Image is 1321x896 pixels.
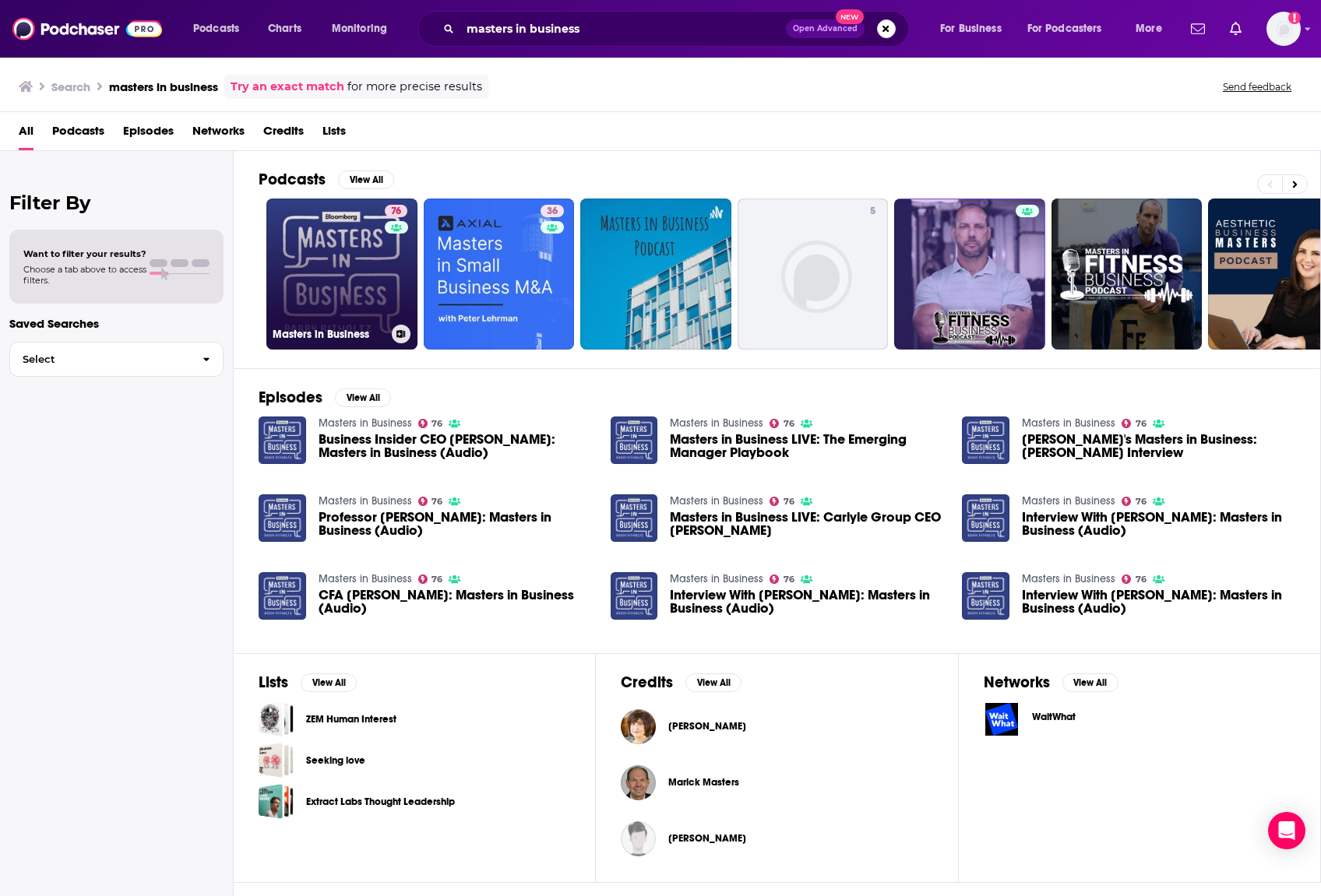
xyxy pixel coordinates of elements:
[12,14,162,44] a: Podchaser - Follow, Share and Rate Podcasts
[770,419,794,428] a: 76
[322,118,346,150] span: Lists
[611,572,658,620] img: Interview With Edward Yardeni: Masters in Business (Audio)
[319,589,592,615] span: CFA [PERSON_NAME]: Masters in Business (Audio)
[1122,574,1147,584] a: 76
[621,765,656,800] img: Marick Masters
[1022,416,1115,430] a: Masters in Business
[611,494,658,542] a: Masters in Business LIVE: Carlyle Group CEO Harvey Schwartz
[984,701,1295,737] button: WaitWhat logoWaitWhat
[391,204,401,220] span: 76
[670,416,763,430] a: Masters in Business
[621,813,932,863] button: Mariquita JoyMariquita Joy
[259,673,357,692] a: ListsView All
[738,199,889,350] a: 5
[1022,572,1115,585] a: Masters in Business
[1218,80,1296,93] button: Send feedback
[1022,511,1295,537] a: Interview With William Sharpe: Masters in Business (Audio)
[962,572,1009,620] img: Interview With William McNabb: Masters in Business (Audio)
[319,511,592,537] a: Professor Scott Galloway: Masters in Business (Audio)
[1022,589,1295,615] span: Interview With [PERSON_NAME]: Masters in Business (Audio)
[864,205,882,217] a: 5
[621,757,932,807] button: Marick MastersMarick Masters
[670,511,943,537] a: Masters in Business LIVE: Carlyle Group CEO Harvey Schwartz
[259,170,394,189] a: PodcastsView All
[385,205,407,217] a: 76
[670,572,763,585] a: Masters in Business
[611,416,658,464] img: Masters in Business LIVE: The Emerging Manager Playbook
[1185,16,1211,42] a: Show notifications dropdown
[231,78,344,96] a: Try an exact match
[1266,12,1301,46] span: Logged in as HaileeShanahan
[19,118,33,150] span: All
[1022,433,1295,459] a: Ritholtz's Masters in Business: Aswath Damodaran Interview
[784,576,794,583] span: 76
[621,821,656,856] img: Mariquita Joy
[9,191,224,214] h2: Filter By
[259,494,306,542] img: Professor Scott Galloway: Masters in Business (Audio)
[259,388,322,407] h2: Episodes
[259,784,294,819] a: Extract Labs Thought Leadership
[793,25,858,33] span: Open Advanced
[338,170,394,189] button: View All
[319,494,412,508] a: Masters in Business
[1266,12,1301,46] button: Show profile menu
[786,19,865,38] button: Open AdvancedNew
[193,18,239,40] span: Podcasts
[306,711,396,728] a: ZEM Human Interest
[259,572,306,620] a: CFA Charlie Ellis: Masters in Business (Audio)
[319,511,592,537] span: Professor [PERSON_NAME]: Masters in Business (Audio)
[301,673,357,692] button: View All
[621,709,656,744] a: Kim Masters
[418,497,443,506] a: 76
[332,18,387,40] span: Monitoring
[258,16,311,41] a: Charts
[432,576,442,583] span: 76
[432,420,442,427] span: 76
[1032,711,1076,723] span: WaitWhat
[192,118,245,150] a: Networks
[984,701,1020,737] img: WaitWhat logo
[432,498,442,505] span: 76
[9,342,224,377] button: Select
[784,420,794,427] span: 76
[670,589,943,615] a: Interview With Edward Yardeni: Masters in Business (Audio)
[263,118,304,150] a: Credits
[1022,511,1295,537] span: Interview With [PERSON_NAME]: Masters in Business (Audio)
[1125,16,1182,41] button: open menu
[547,204,558,220] span: 36
[1136,576,1147,583] span: 76
[668,720,746,733] span: [PERSON_NAME]
[268,18,301,40] span: Charts
[621,673,742,692] a: CreditsView All
[259,416,306,464] img: Business Insider CEO Henry Blodget: Masters in Business (Audio)
[319,416,412,430] a: Masters in Business
[319,589,592,615] a: CFA Charlie Ellis: Masters in Business (Audio)
[784,498,794,505] span: 76
[984,673,1050,692] h2: Networks
[621,701,932,751] button: Kim MastersKim Masters
[182,16,259,41] button: open menu
[1022,433,1295,459] span: [PERSON_NAME]'s Masters in Business: [PERSON_NAME] Interview
[962,416,1009,464] a: Ritholtz's Masters in Business: Aswath Damodaran Interview
[259,388,391,407] a: EpisodesView All
[52,118,104,150] a: Podcasts
[23,248,146,259] span: Want to filter your results?
[10,354,190,364] span: Select
[668,832,746,845] a: Mariquita Joy
[685,673,742,692] button: View All
[770,574,794,584] a: 76
[259,743,294,778] a: Seeking love
[541,205,564,217] a: 36
[836,9,864,24] span: New
[1017,16,1125,41] button: open menu
[1268,812,1305,849] div: Open Intercom Messenger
